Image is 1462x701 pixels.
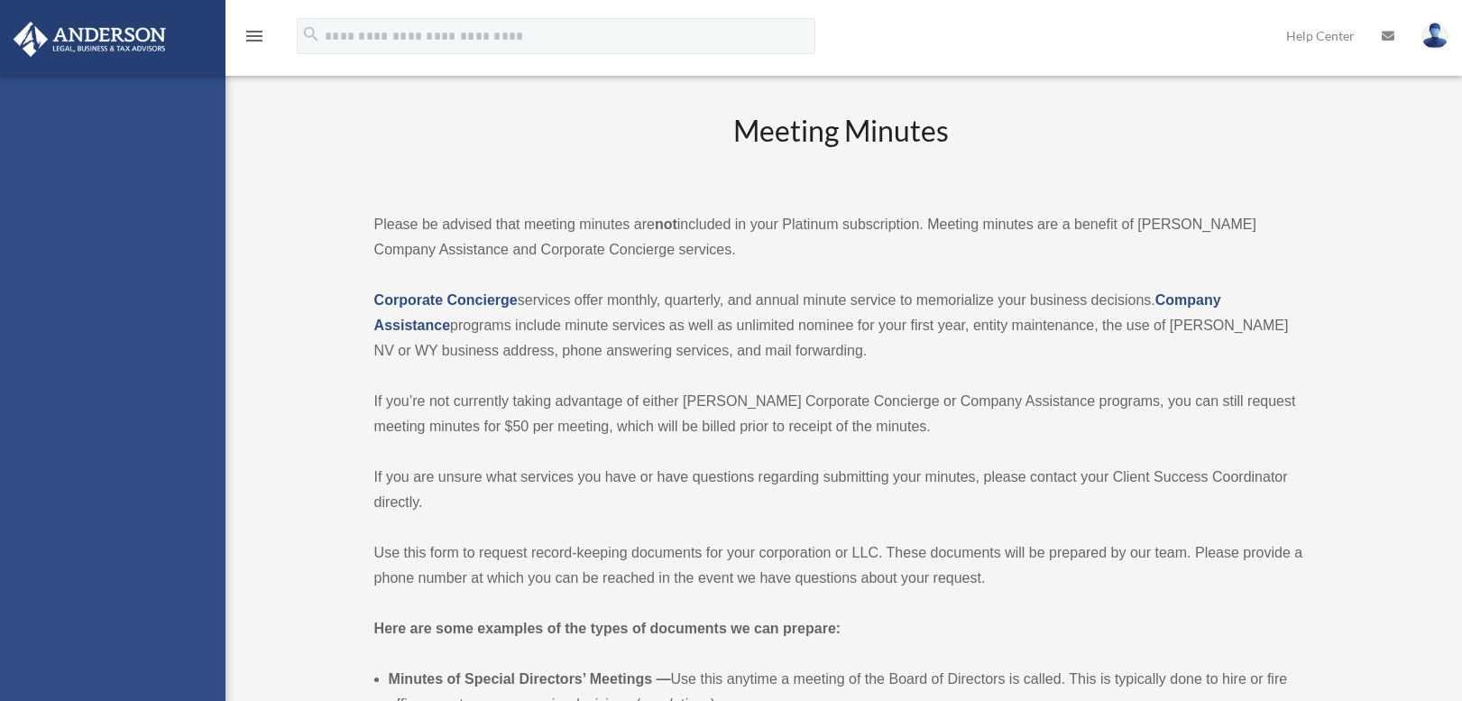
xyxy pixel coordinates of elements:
strong: not [655,217,677,232]
p: If you are unsure what services you have or have questions regarding submitting your minutes, ple... [374,465,1310,515]
p: Please be advised that meeting minutes are included in your Platinum subscription. Meeting minute... [374,212,1310,263]
p: services offer monthly, quarterly, and annual minute service to memorialize your business decisio... [374,288,1310,364]
a: Corporate Concierge [374,292,518,308]
img: Anderson Advisors Platinum Portal [8,22,171,57]
img: User Pic [1421,23,1448,49]
a: menu [244,32,265,47]
h2: Meeting Minutes [374,111,1310,186]
i: search [301,24,321,44]
p: Use this form to request record-keeping documents for your corporation or LLC. These documents wi... [374,540,1310,591]
p: If you’re not currently taking advantage of either [PERSON_NAME] Corporate Concierge or Company A... [374,389,1310,439]
a: Company Assistance [374,292,1221,333]
i: menu [244,25,265,47]
strong: Here are some examples of the types of documents we can prepare: [374,621,841,636]
b: Minutes of Special Directors’ Meetings — [389,671,671,687]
